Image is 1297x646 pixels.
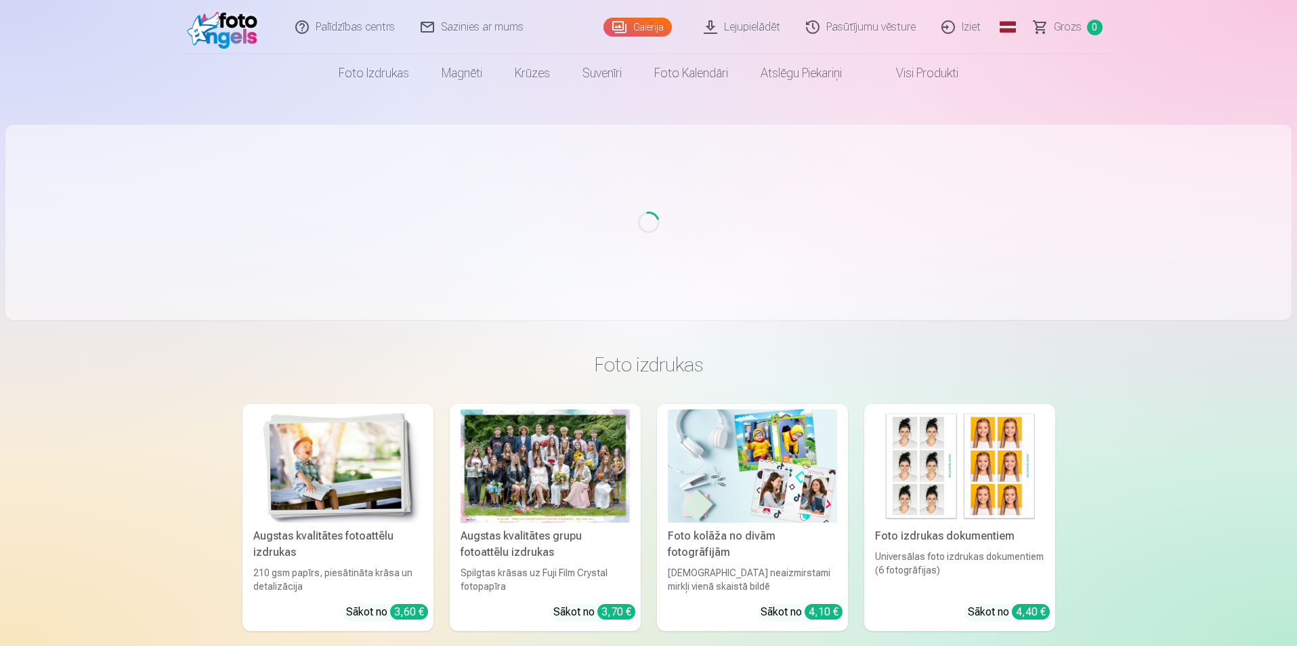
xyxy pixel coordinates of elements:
[425,54,498,92] a: Magnēti
[346,604,428,620] div: Sākot no
[253,409,423,523] img: Augstas kvalitātes fotoattēlu izdrukas
[1054,19,1082,35] span: Grozs
[638,54,744,92] a: Foto kalendāri
[248,566,428,593] div: 210 gsm papīrs, piesātināta krāsa un detalizācija
[1012,604,1050,620] div: 4,40 €
[1087,20,1103,35] span: 0
[498,54,566,92] a: Krūzes
[390,604,428,620] div: 3,60 €
[662,566,843,593] div: [DEMOGRAPHIC_DATA] neaizmirstami mirkļi vienā skaistā bildē
[455,528,635,561] div: Augstas kvalitātes grupu fotoattēlu izdrukas
[870,550,1050,593] div: Universālas foto izdrukas dokumentiem (6 fotogrāfijas)
[553,604,635,620] div: Sākot no
[566,54,638,92] a: Suvenīri
[248,528,428,561] div: Augstas kvalitātes fotoattēlu izdrukas
[322,54,425,92] a: Foto izdrukas
[864,404,1055,631] a: Foto izdrukas dokumentiemFoto izdrukas dokumentiemUniversālas foto izdrukas dokumentiem (6 fotogr...
[450,404,641,631] a: Augstas kvalitātes grupu fotoattēlu izdrukasSpilgtas krāsas uz Fuji Film Crystal fotopapīraSākot ...
[597,604,635,620] div: 3,70 €
[668,409,837,523] img: Foto kolāža no divām fotogrāfijām
[242,404,433,631] a: Augstas kvalitātes fotoattēlu izdrukasAugstas kvalitātes fotoattēlu izdrukas210 gsm papīrs, piesā...
[858,54,975,92] a: Visi produkti
[253,352,1044,377] h3: Foto izdrukas
[455,566,635,593] div: Spilgtas krāsas uz Fuji Film Crystal fotopapīra
[968,604,1050,620] div: Sākot no
[875,409,1044,523] img: Foto izdrukas dokumentiem
[662,528,843,561] div: Foto kolāža no divām fotogrāfijām
[870,528,1050,544] div: Foto izdrukas dokumentiem
[805,604,843,620] div: 4,10 €
[657,404,848,631] a: Foto kolāža no divām fotogrāfijāmFoto kolāža no divām fotogrāfijām[DEMOGRAPHIC_DATA] neaizmirstam...
[744,54,858,92] a: Atslēgu piekariņi
[761,604,843,620] div: Sākot no
[603,18,672,37] a: Galerija
[187,5,265,49] img: /fa3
